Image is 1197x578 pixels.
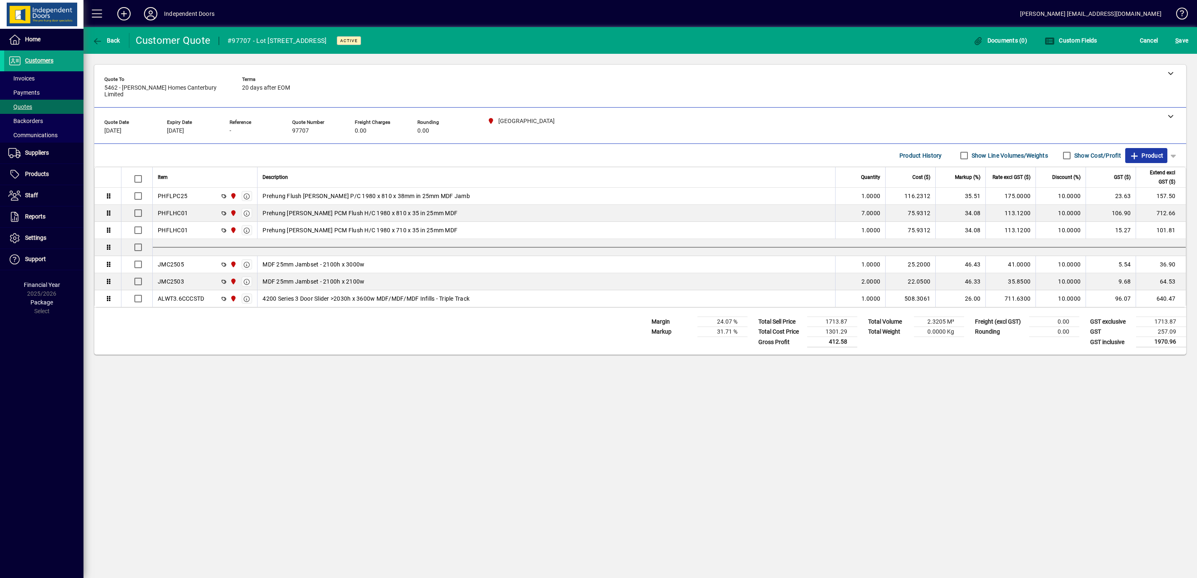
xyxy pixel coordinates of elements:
[25,256,46,262] span: Support
[4,206,83,227] a: Reports
[4,143,83,163] a: Suppliers
[230,128,231,134] span: -
[885,290,935,307] td: 508.3061
[158,260,184,269] div: JMC2505
[991,226,1030,234] div: 113.1200
[4,100,83,114] a: Quotes
[1086,273,1136,290] td: 9.68
[158,192,187,200] div: PHFLPC25
[8,132,58,138] span: Communications
[1136,327,1186,337] td: 257.09
[971,327,1029,337] td: Rounding
[935,256,985,273] td: 46.43
[8,89,40,96] span: Payments
[228,260,237,269] span: Christchurch
[1136,317,1186,327] td: 1713.87
[647,317,697,327] td: Margin
[158,277,184,286] div: JMC2503
[167,128,184,134] span: [DATE]
[340,38,358,43] span: Active
[8,118,43,124] span: Backorders
[25,171,49,177] span: Products
[935,290,985,307] td: 26.00
[1114,173,1131,182] span: GST ($)
[807,317,857,327] td: 1713.87
[697,327,747,337] td: 31.71 %
[1086,222,1136,239] td: 15.27
[1136,290,1186,307] td: 640.47
[992,173,1030,182] span: Rate excl GST ($)
[90,33,122,48] button: Back
[83,33,129,48] app-page-header-button: Back
[25,36,40,43] span: Home
[263,226,457,234] span: Prehung [PERSON_NAME] PCM Flush H/C 1980 x 710 x 35 in 25mm MDF
[4,114,83,128] a: Backorders
[1086,205,1136,222] td: 106.90
[4,164,83,185] a: Products
[4,85,83,100] a: Payments
[158,226,188,234] div: PHFLHC01
[263,277,364,286] span: MDF 25mm Jambset - 2100h x 2100w
[807,327,857,337] td: 1301.29
[973,37,1027,44] span: Documents (0)
[885,205,935,222] td: 75.9312
[991,277,1030,286] div: 35.8500
[1086,256,1136,273] td: 5.54
[158,294,204,303] div: ALWT3.6CCCSTD
[914,327,964,337] td: 0.0000 Kg
[885,273,935,290] td: 22.0500
[991,209,1030,217] div: 113.1200
[1020,7,1162,20] div: [PERSON_NAME] [EMAIL_ADDRESS][DOMAIN_NAME]
[896,148,945,163] button: Product History
[754,327,807,337] td: Total Cost Price
[971,317,1029,327] td: Freight (excl GST)
[885,188,935,205] td: 116.2312
[1136,337,1186,347] td: 1970.96
[1035,256,1086,273] td: 10.0000
[861,294,881,303] span: 1.0000
[292,128,309,134] span: 97707
[137,6,164,21] button: Profile
[263,260,364,269] span: MDF 25mm Jambset - 2100h x 3000w
[754,337,807,347] td: Gross Profit
[1136,256,1186,273] td: 36.90
[1045,37,1097,44] span: Custom Fields
[1029,327,1079,337] td: 0.00
[1073,151,1121,160] label: Show Cost/Profit
[970,151,1048,160] label: Show Line Volumes/Weights
[899,149,942,162] span: Product History
[228,294,237,303] span: Christchurch
[1043,33,1099,48] button: Custom Fields
[158,173,168,182] span: Item
[861,173,880,182] span: Quantity
[935,222,985,239] td: 34.08
[991,260,1030,269] div: 41.0000
[914,317,964,327] td: 2.3205 M³
[885,222,935,239] td: 75.9312
[4,185,83,206] a: Staff
[1035,188,1086,205] td: 10.0000
[4,29,83,50] a: Home
[861,226,881,234] span: 1.0000
[1052,173,1081,182] span: Discount (%)
[1086,337,1136,347] td: GST inclusive
[8,75,35,82] span: Invoices
[25,149,49,156] span: Suppliers
[912,173,930,182] span: Cost ($)
[136,34,211,47] div: Customer Quote
[885,256,935,273] td: 25.2000
[1175,34,1188,47] span: ave
[355,128,366,134] span: 0.00
[263,294,470,303] span: 4200 Series 3 Door Slider >2030h x 3600w MDF/MDF/MDF Infills - Triple Track
[1170,2,1187,29] a: Knowledge Base
[4,71,83,85] a: Invoices
[25,192,38,199] span: Staff
[861,209,881,217] span: 7.0000
[1129,149,1163,162] span: Product
[861,192,881,200] span: 1.0000
[991,294,1030,303] div: 711.6300
[1035,205,1086,222] td: 10.0000
[935,273,985,290] td: 46.33
[417,128,429,134] span: 0.00
[228,226,237,235] span: Christchurch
